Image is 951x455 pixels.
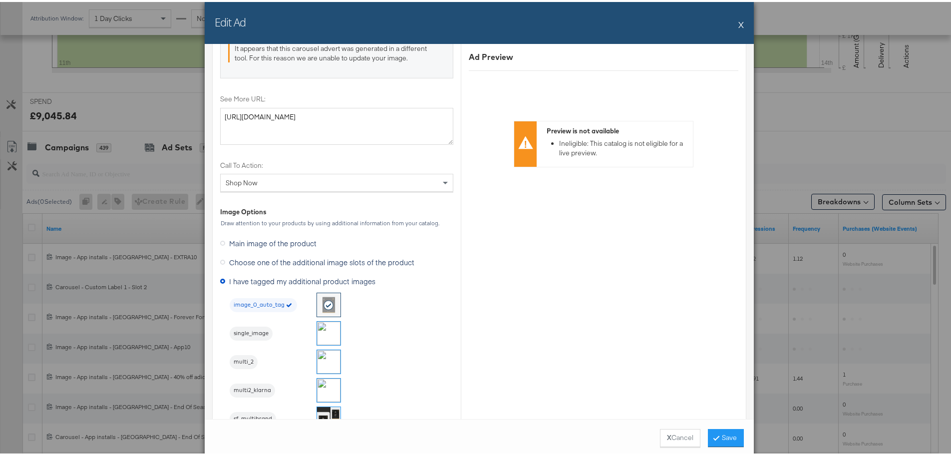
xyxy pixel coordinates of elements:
[229,255,414,265] span: Choose one of the additional image slots of the product
[660,427,700,445] button: XCancel
[547,124,688,134] div: Preview is not available
[230,353,258,367] div: multi_2
[708,427,744,445] button: Save
[220,92,453,102] label: See More URL:
[229,236,317,246] span: Main image of the product
[230,328,273,336] span: single_image
[738,12,744,32] button: X
[235,42,440,60] p: It appears that this carousel advert was generated in a different tool. For this reason we are un...
[667,431,671,441] strong: X
[220,205,267,215] div: Image Options
[230,410,276,424] div: sf_multibrand
[317,405,340,429] img: mK28As9U7Em_cpAQ26jCwQ.jpg
[230,356,258,364] span: multi_2
[230,325,273,339] div: single_image
[317,377,340,400] img: fl_layer_apply%2Cg_north_west%2
[469,49,738,61] div: Ad Preview
[230,413,276,421] span: sf_multibrand
[317,320,340,343] img: fl_layer_apply%2Cg_north_west%2Cx_24%2Cy_
[230,385,275,393] span: multi2_klarna
[559,137,688,155] li: Ineligible: This catalog is not eligible for a live preview.
[220,159,453,168] label: Call To Action:
[226,176,258,185] span: Shop Now
[230,382,275,396] div: multi2_klarna
[230,299,297,307] span: image_0_auto_tag
[220,218,453,225] div: Draw attention to your products by using additional information from your catalog.
[229,274,375,284] span: I have tagged my additional product images
[220,106,453,143] textarea: [URL][DOMAIN_NAME]
[317,348,340,372] img: e_colorize%
[230,296,297,310] div: image_0_auto_tag
[215,12,246,27] h2: Edit Ad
